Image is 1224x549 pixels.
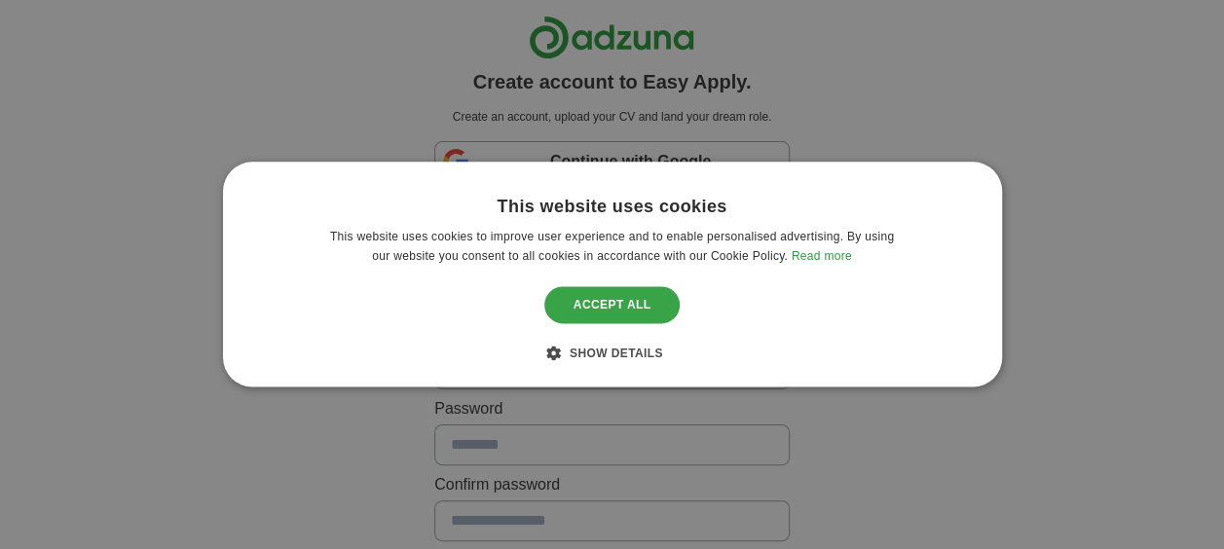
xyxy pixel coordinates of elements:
div: Cookie consent dialog [223,162,1002,386]
a: Read more, opens a new window [792,250,852,264]
span: This website uses cookies to improve user experience and to enable personalised advertising. By u... [330,231,894,264]
div: This website uses cookies [497,196,726,218]
div: Show details [561,344,663,363]
div: Accept all [544,286,681,323]
span: Show details [570,348,663,361]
